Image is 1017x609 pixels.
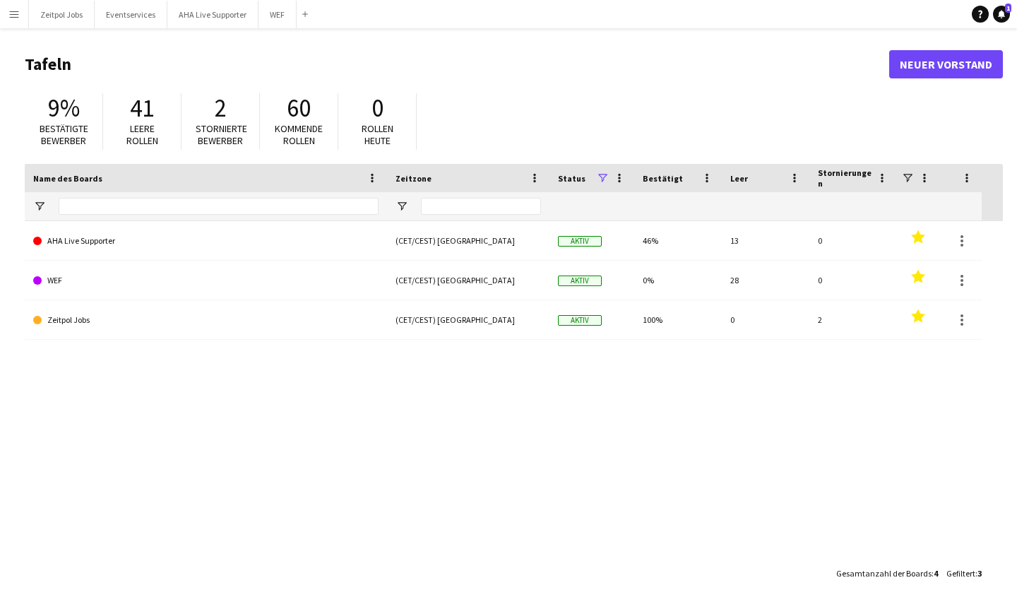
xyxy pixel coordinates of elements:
[818,167,872,189] span: Stornierungen
[809,221,897,260] div: 0
[258,1,297,28] button: WEF
[558,236,602,247] span: Aktiv
[275,122,323,147] span: Kommende Rollen
[889,50,1003,78] a: Neuer Vorstand
[809,261,897,300] div: 0
[215,93,227,124] span: 2
[95,1,167,28] button: Eventservices
[977,568,982,579] span: 3
[1005,4,1011,13] span: 1
[421,198,541,215] input: Zeitzone Filtereingang
[371,93,383,124] span: 0
[836,568,932,579] span: Gesamtanzahl der Boards
[59,198,379,215] input: Name des Boards Filtereingang
[722,261,809,300] div: 28
[634,261,722,300] div: 0%
[634,221,722,260] div: 46%
[387,300,549,339] div: (CET/CEST) [GEOGRAPHIC_DATA]
[25,54,889,75] h1: Tafeln
[33,221,379,261] a: AHA Live Supporter
[395,173,432,184] span: Zeitzone
[558,173,585,184] span: Status
[33,173,102,184] span: Name des Boards
[126,122,158,147] span: Leere Rollen
[558,315,602,326] span: Aktiv
[730,173,748,184] span: Leer
[634,300,722,339] div: 100%
[387,221,549,260] div: (CET/CEST) [GEOGRAPHIC_DATA]
[167,1,258,28] button: AHA Live Supporter
[387,261,549,300] div: (CET/CEST) [GEOGRAPHIC_DATA]
[33,300,379,340] a: Zeitpol Jobs
[196,122,247,147] span: Stornierte Bewerber
[287,93,311,124] span: 60
[29,1,95,28] button: Zeitpol Jobs
[33,261,379,300] a: WEF
[946,560,982,587] div: :
[993,6,1010,23] a: 1
[722,300,809,339] div: 0
[130,93,154,124] span: 41
[395,200,408,213] button: Filtermenü öffnen
[836,560,938,587] div: :
[558,276,602,286] span: Aktiv
[809,300,897,339] div: 2
[33,200,46,213] button: Filtermenü öffnen
[48,93,80,124] span: 9%
[946,568,975,579] span: Gefiltert
[362,122,393,147] span: Rollen heute
[40,122,88,147] span: Bestätigte Bewerber
[934,568,938,579] span: 4
[722,221,809,260] div: 13
[643,173,683,184] span: Bestätigt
